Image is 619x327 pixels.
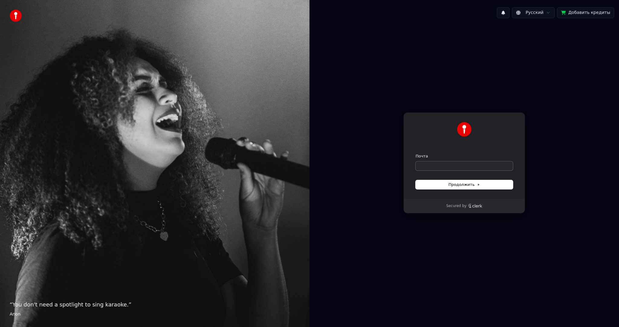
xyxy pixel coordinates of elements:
[416,154,428,159] label: Почта
[449,182,480,187] span: Продолжить
[457,122,472,137] img: Youka
[10,10,22,22] img: youka
[10,311,300,317] footer: Anon
[416,180,513,189] button: Продолжить
[557,7,614,18] button: Добавить кредиты
[468,204,482,208] a: Clerk logo
[446,204,466,209] p: Secured by
[10,300,300,309] p: “ You don't need a spotlight to sing karaoke. ”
